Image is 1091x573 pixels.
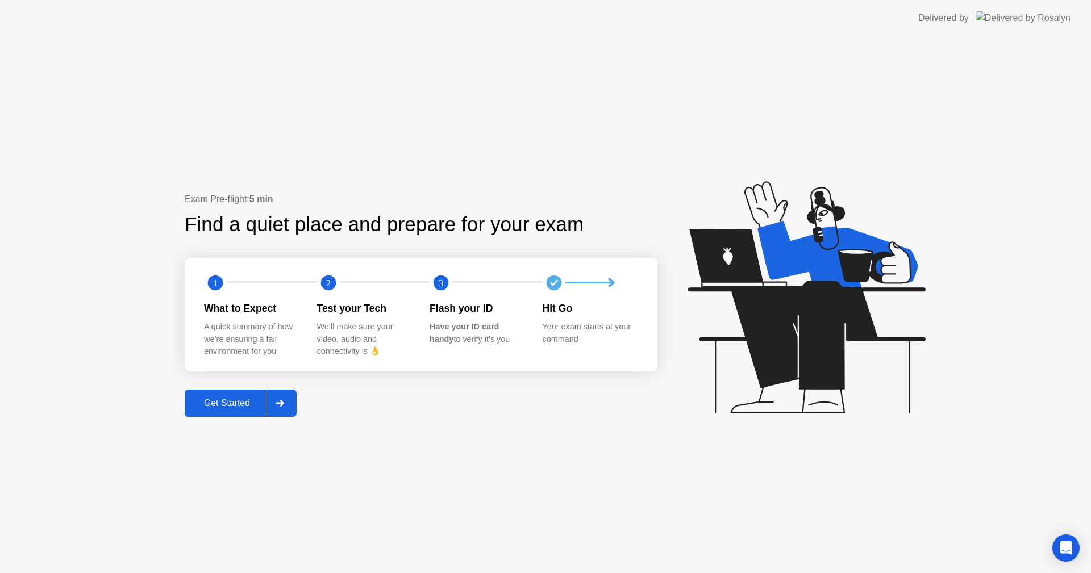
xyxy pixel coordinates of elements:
b: Have your ID card handy [430,322,499,344]
img: Delivered by Rosalyn [976,11,1071,24]
div: What to Expect [204,301,299,316]
div: A quick summary of how we’re ensuring a fair environment for you [204,321,299,358]
div: Find a quiet place and prepare for your exam [185,210,585,240]
text: 2 [326,277,330,288]
div: Open Intercom Messenger [1052,534,1080,562]
text: 1 [213,277,218,288]
div: Flash your ID [430,301,524,316]
div: to verify it’s you [430,321,524,345]
div: Delivered by [918,11,969,25]
div: Get Started [188,398,266,408]
text: 3 [439,277,443,288]
div: Your exam starts at your command [543,321,638,345]
button: Get Started [185,390,297,417]
div: Hit Go [543,301,638,316]
b: 5 min [249,194,273,204]
div: Test your Tech [317,301,412,316]
div: Exam Pre-flight: [185,193,657,206]
div: We’ll make sure your video, audio and connectivity is 👌 [317,321,412,358]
